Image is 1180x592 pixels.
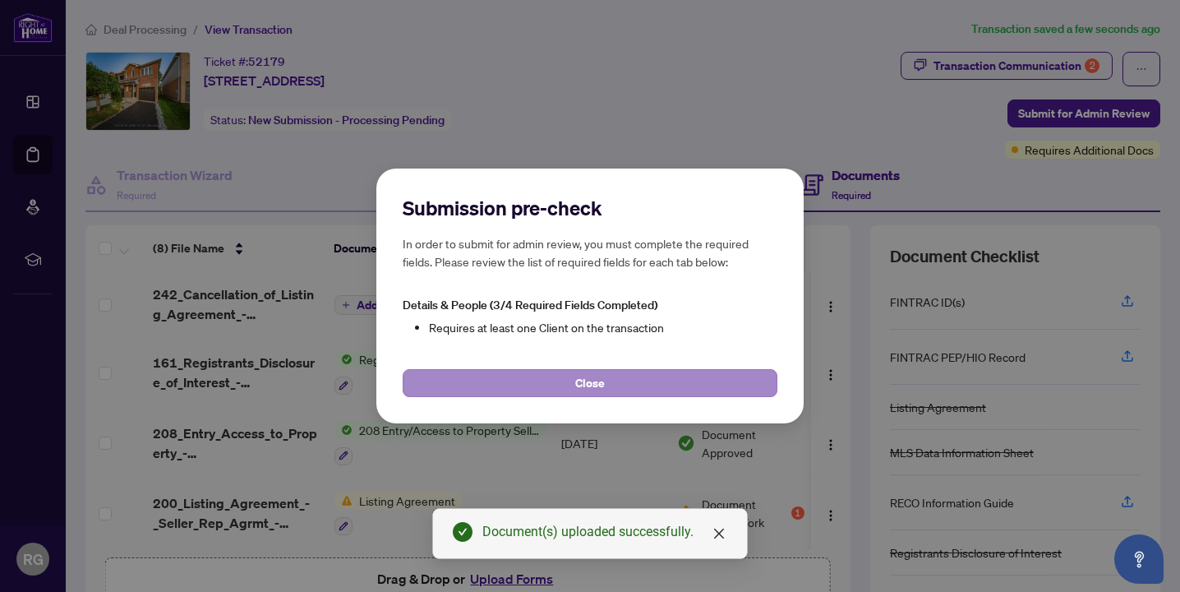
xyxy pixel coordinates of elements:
[575,370,605,396] span: Close
[429,318,777,336] li: Requires at least one Client on the transaction
[482,522,727,542] div: Document(s) uploaded successfully.
[403,234,777,271] h5: In order to submit for admin review, you must complete the required fields. Please review the lis...
[1114,534,1164,584] button: Open asap
[403,369,777,397] button: Close
[453,522,472,542] span: check-circle
[403,195,777,221] h2: Submission pre-check
[403,298,657,312] span: Details & People (3/4 Required Fields Completed)
[712,527,726,540] span: close
[710,525,728,543] a: Close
